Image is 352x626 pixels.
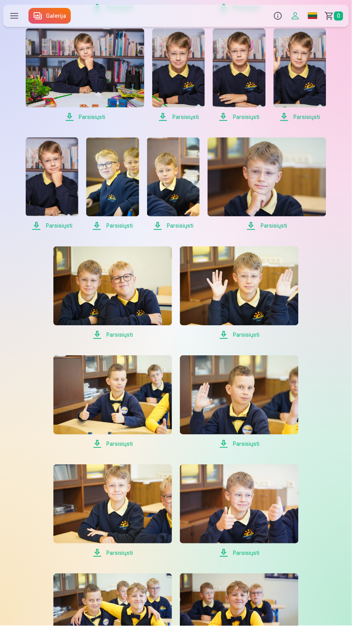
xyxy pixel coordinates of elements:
span: 0 [334,11,343,21]
a: Parsisiųsti [208,138,326,231]
a: Global [304,5,322,27]
span: Parsisiųsti [86,221,139,231]
button: Profilis [287,5,304,27]
a: Parsisiųsti [274,28,326,122]
a: Parsisiųsti [86,138,139,231]
a: Parsisiųsti [213,28,265,122]
span: Parsisiųsti [53,439,172,449]
a: Parsisiųsti [152,28,205,122]
span: Parsisiųsti [208,221,326,231]
a: Parsisiųsti [180,247,299,340]
span: Parsisiųsti [180,330,299,340]
span: Parsisiųsti [53,330,172,340]
span: Parsisiųsti [26,221,78,231]
a: Parsisiųsti [53,247,172,340]
span: Parsisiųsti [53,549,172,558]
a: Parsisiųsti [53,356,172,449]
a: Parsisiųsti [180,356,299,449]
span: Parsisiųsti [274,112,326,122]
span: Parsisiųsti [180,549,299,558]
span: Parsisiųsti [152,112,205,122]
a: Parsisiųsti [26,138,78,231]
a: Parsisiųsti [53,465,172,558]
span: Parsisiųsti [180,439,299,449]
span: Parsisiųsti [213,112,265,122]
a: Galerija [28,8,71,24]
a: Krepšelis0 [322,5,349,27]
a: Parsisiųsti [26,28,144,122]
span: Parsisiųsti [26,112,144,122]
a: Parsisiųsti [147,138,200,231]
button: Info [269,5,287,27]
span: Parsisiųsti [147,221,200,231]
a: Parsisiųsti [180,465,299,558]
